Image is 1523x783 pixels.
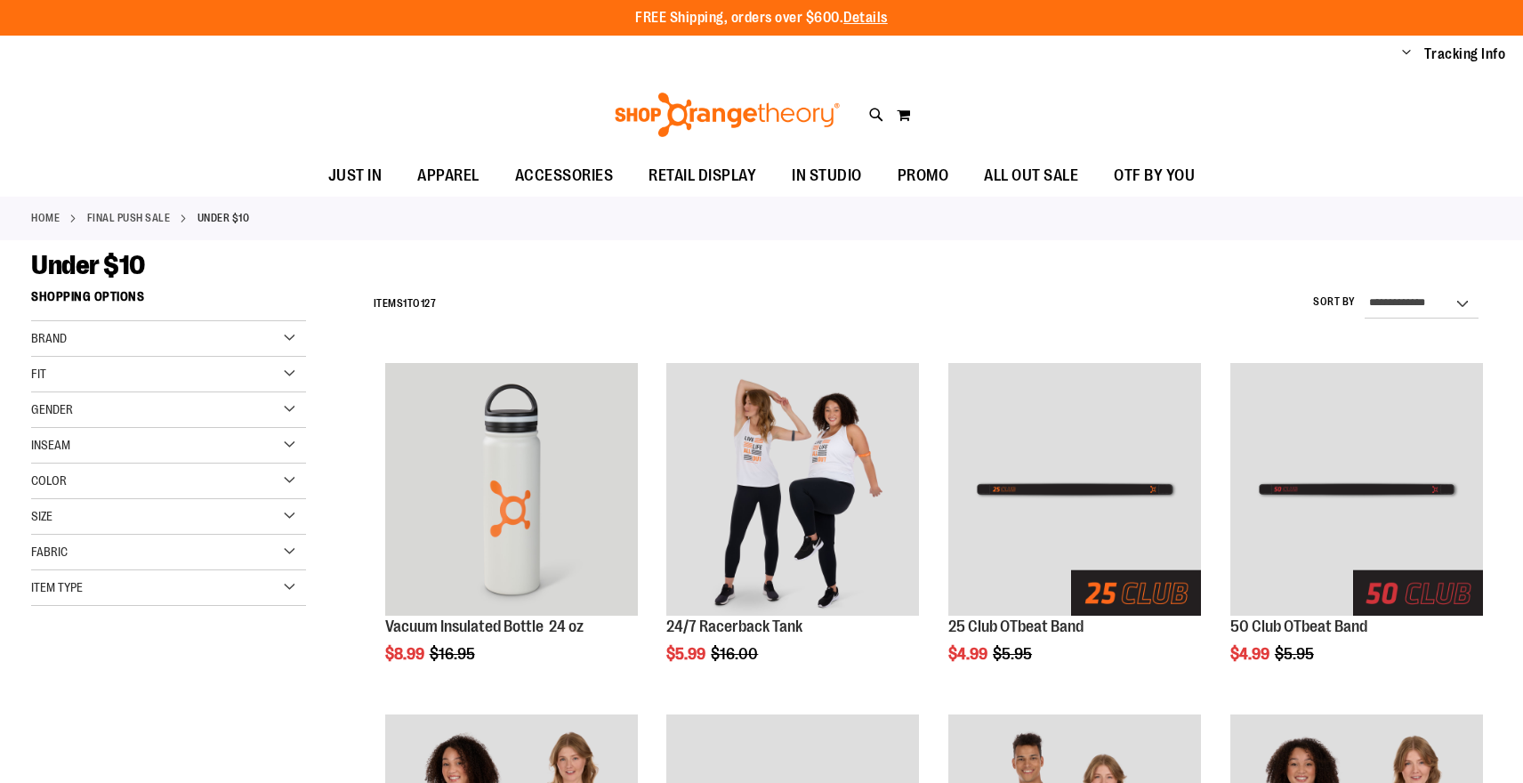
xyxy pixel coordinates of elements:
span: OTF BY YOU [1114,156,1195,196]
span: $8.99 [385,645,427,663]
span: $5.95 [1275,645,1317,663]
span: RETAIL DISPLAY [649,156,756,196]
span: Brand [31,331,67,345]
span: Color [31,473,67,488]
a: 24/7 Racerback Tank [666,363,919,618]
div: product [1221,354,1492,708]
div: product [657,354,928,708]
img: Main View of 2024 50 Club OTBeat Band [1230,363,1483,616]
span: APPAREL [417,156,479,196]
span: Item Type [31,580,83,594]
a: Home [31,210,60,226]
label: Sort By [1313,295,1356,310]
h2: Items to [374,290,437,318]
span: Inseam [31,438,70,452]
span: $4.99 [948,645,990,663]
img: Shop Orangetheory [612,93,842,137]
span: $5.95 [993,645,1035,663]
span: Size [31,509,52,523]
span: PROMO [898,156,949,196]
span: $16.95 [430,645,478,663]
a: Details [843,10,888,26]
span: IN STUDIO [792,156,862,196]
div: product [939,354,1210,708]
p: FREE Shipping, orders over $600. [635,8,888,28]
span: ALL OUT SALE [984,156,1078,196]
span: Under $10 [31,250,145,280]
div: product [376,354,647,708]
span: $4.99 [1230,645,1272,663]
a: FINAL PUSH SALE [87,210,171,226]
img: Main View of 2024 25 Club OTBeat Band [948,363,1201,616]
a: Main View of 2024 50 Club OTBeat Band [1230,363,1483,618]
span: JUST IN [328,156,383,196]
span: Fabric [31,545,68,559]
a: 24/7 Racerback Tank [666,618,802,635]
span: Fit [31,367,46,381]
img: Vacuum Insulated Bottle 24 oz [385,363,638,616]
span: $5.99 [666,645,708,663]
a: Vacuum Insulated Bottle 24 oz [385,363,638,618]
strong: Under $10 [197,210,250,226]
a: 50 Club OTbeat Band [1230,618,1367,635]
img: 24/7 Racerback Tank [666,363,919,616]
span: ACCESSORIES [515,156,614,196]
span: 1 [403,297,407,310]
span: 127 [421,297,437,310]
span: $16.00 [711,645,761,663]
a: Vacuum Insulated Bottle 24 oz [385,618,584,635]
a: Main View of 2024 25 Club OTBeat Band [948,363,1201,618]
strong: Shopping Options [31,281,306,321]
a: Tracking Info [1424,44,1506,64]
button: Account menu [1402,45,1411,63]
a: 25 Club OTbeat Band [948,618,1084,635]
span: Gender [31,402,73,416]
